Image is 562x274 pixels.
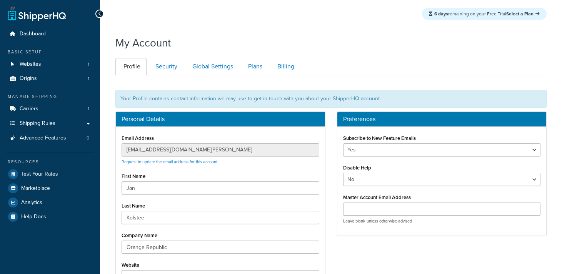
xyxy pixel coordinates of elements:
a: Request to update the email address for this account [122,159,217,165]
a: Dashboard [6,27,94,41]
label: Last Name [122,203,145,209]
span: Marketplace [21,185,50,192]
a: Origins 1 [6,71,94,86]
li: Advanced Features [6,131,94,145]
span: 1 [88,106,89,112]
li: Websites [6,57,94,71]
span: Carriers [20,106,38,112]
div: Resources [6,159,94,165]
span: Help Docs [21,214,46,220]
label: Email Address [122,135,154,141]
h3: Preferences [343,116,541,123]
span: 0 [87,135,89,141]
label: Disable Help [343,165,371,171]
a: Advanced Features 0 [6,131,94,145]
p: Leave blank unless otherwise advised [343,218,541,224]
a: Marketplace [6,181,94,195]
a: Analytics [6,196,94,209]
span: Analytics [21,199,42,206]
a: Select a Plan [506,10,540,17]
a: ShipperHQ Home [8,6,66,21]
li: Carriers [6,102,94,116]
label: Company Name [122,232,157,238]
a: Plans [240,58,268,75]
a: Websites 1 [6,57,94,71]
span: 1 [88,75,89,82]
span: Websites [20,61,41,68]
span: Advanced Features [20,135,66,141]
h3: Personal Details [122,116,319,123]
a: Carriers 1 [6,102,94,116]
a: Billing [269,58,300,75]
h1: My Account [115,35,171,50]
span: 1 [88,61,89,68]
a: Global Settings [184,58,239,75]
label: Website [122,262,139,268]
a: Profile [115,58,147,75]
a: Help Docs [6,210,94,224]
div: Your Profile contains contact information we may use to get in touch with you about your ShipperH... [115,90,547,108]
label: Master Account Email Address [343,194,411,200]
span: Dashboard [20,31,46,37]
span: Shipping Rules [20,120,55,127]
a: Shipping Rules [6,116,94,131]
a: Test Your Rates [6,167,94,181]
div: remaining on your Free Trial [422,8,547,20]
label: First Name [122,173,145,179]
li: Origins [6,71,94,86]
span: Test Your Rates [21,171,58,178]
label: Subscribe to New Feature Emails [343,135,416,141]
span: Origins [20,75,37,82]
div: Manage Shipping [6,93,94,100]
div: Basic Setup [6,49,94,55]
a: Security [147,58,183,75]
strong: 6 days [434,10,448,17]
